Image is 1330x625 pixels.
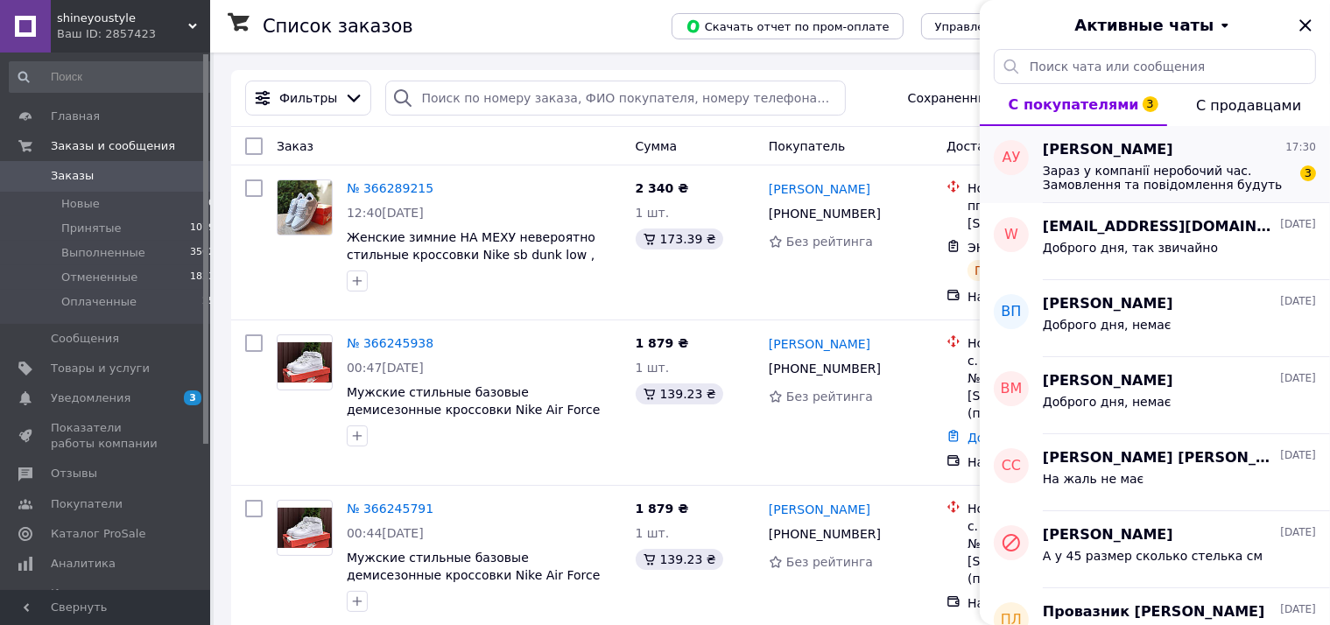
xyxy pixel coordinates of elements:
span: Активные чаты [1075,14,1214,37]
span: Управление статусами [935,20,1073,33]
a: Женские зимние НА МЕХУ невероятно стильные кроссовки Nike sb dunk low , серые теплые комфорт 37 [347,230,595,279]
span: [PERSON_NAME] [1043,140,1173,160]
span: Зараз у компанії неробочий час. Замовлення та повідомлення будуть оброблені з 10:00 найближчого р... [1043,164,1291,192]
span: Без рейтинга [786,235,873,249]
h1: Список заказов [263,16,413,37]
button: СС[PERSON_NAME] [PERSON_NAME][DATE]На жаль не має [980,434,1330,511]
span: 00:44[DATE] [347,526,424,540]
button: Активные чаты [1029,14,1281,37]
span: Заказы [51,168,94,184]
button: Управление статусами [921,13,1087,39]
div: Нова Пошта [968,334,1146,352]
div: 139.23 ₴ [636,383,723,404]
span: 00:47[DATE] [347,361,424,375]
a: Фото товару [277,500,333,556]
div: с. Мотыжин, Почтомат №43114: [STREET_ADDRESS] (продуктовый магазин) [968,517,1146,587]
span: 1079 [190,221,215,236]
span: Оплаченные [61,294,137,310]
span: ВП [1001,302,1021,322]
span: На жаль не має [1043,472,1144,486]
span: Доставка и оплата [946,139,1068,153]
a: Мужские стильные базовые демисезонные кроссовки Nike Air Force белые ,[PERSON_NAME] форс прошитые 43 [347,385,603,452]
span: Отмененные [61,270,137,285]
span: Новые [61,196,100,212]
div: с. Мотыжин, Почтомат №43114: [STREET_ADDRESS] (продуктовый магазин) [968,352,1146,422]
span: Заказы и сообщения [51,138,175,154]
span: Каталог ProSale [51,526,145,542]
div: 173.39 ₴ [636,228,723,249]
span: [PERSON_NAME] [1043,525,1173,545]
input: Поиск чата или сообщения [994,49,1316,84]
span: Провазник [PERSON_NAME] [1043,602,1265,622]
span: [EMAIL_ADDRESS][DOMAIN_NAME] [1043,217,1277,237]
span: Выполненные [61,245,145,261]
div: Нова Пошта [968,179,1146,197]
span: 1 шт. [636,206,670,220]
span: Мужские стильные базовые демисезонные кроссовки Nike Air Force белые ,[PERSON_NAME] форс прошитые 43 [347,551,603,617]
a: Фото товару [277,179,333,235]
span: 2 340 ₴ [636,181,689,195]
button: АУ[PERSON_NAME]17:30Зараз у компанії неробочий час. Замовлення та повідомлення будуть оброблені з... [980,126,1330,203]
button: Закрыть [1295,15,1316,36]
span: Аналитика [51,556,116,572]
span: Уведомления [51,390,130,406]
a: № 366289215 [347,181,433,195]
a: [PERSON_NAME] [769,180,870,198]
span: [PERSON_NAME] [PERSON_NAME] [1043,448,1277,468]
span: Принятые [61,221,122,236]
img: Фото товару [278,342,332,383]
span: ЭН: 20 4512 6911 4245 [968,241,1115,255]
span: [DATE] [1280,371,1316,386]
span: 17:30 [1285,140,1316,155]
button: С продавцами [1167,84,1330,126]
span: С продавцами [1196,97,1301,114]
span: [DATE] [1280,217,1316,232]
button: [PERSON_NAME][DATE]А у 45 размер сколько стелька см [980,511,1330,588]
span: Главная [51,109,100,124]
span: [PHONE_NUMBER] [769,207,881,221]
span: Сохраненные фильтры: [908,89,1061,107]
div: 139.23 ₴ [636,549,723,570]
span: [PHONE_NUMBER] [769,527,881,541]
span: Доброго дня, немає [1043,395,1172,409]
span: 1 шт. [636,526,670,540]
a: № 366245791 [347,502,433,516]
span: 0 [208,196,215,212]
a: [PERSON_NAME] [769,501,870,518]
div: Планируемый [968,260,1072,281]
span: 1 879 ₴ [636,336,689,350]
button: w[EMAIL_ADDRESS][DOMAIN_NAME][DATE]Доброго дня, так звичайно [980,203,1330,280]
span: Сумма [636,139,678,153]
span: 3 [184,390,201,405]
div: Наложенный платеж [968,594,1146,612]
span: [DATE] [1280,448,1316,463]
div: Наложенный платеж [968,288,1146,305]
button: С покупателями3 [980,84,1167,126]
span: 25 [202,294,215,310]
span: Доброго дня, так звичайно [1043,241,1218,255]
span: Отзывы [51,466,97,481]
span: СС [1002,456,1021,476]
a: Фото товару [277,334,333,390]
span: АУ [1003,148,1021,168]
span: [DATE] [1280,602,1316,617]
span: [PERSON_NAME] [1043,294,1173,314]
img: Фото товару [278,508,332,549]
span: Без рейтинга [786,555,873,569]
a: № 366245938 [347,336,433,350]
button: ВМ[PERSON_NAME][DATE]Доброго дня, немає [980,357,1330,434]
span: Доброго дня, немає [1043,318,1172,332]
span: Фильтры [279,89,337,107]
a: [PERSON_NAME] [769,335,870,353]
span: [PERSON_NAME] [1043,371,1173,391]
span: 1 879 ₴ [636,502,689,516]
div: Наложенный платеж [968,453,1146,471]
span: [PHONE_NUMBER] [769,362,881,376]
div: Ваш ID: 2857423 [57,26,210,42]
input: Поиск по номеру заказа, ФИО покупателя, номеру телефона, Email, номеру накладной [385,81,846,116]
span: Покупатели [51,496,123,512]
span: С покупателями [1009,96,1139,113]
span: Скачать отчет по пром-оплате [686,18,890,34]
